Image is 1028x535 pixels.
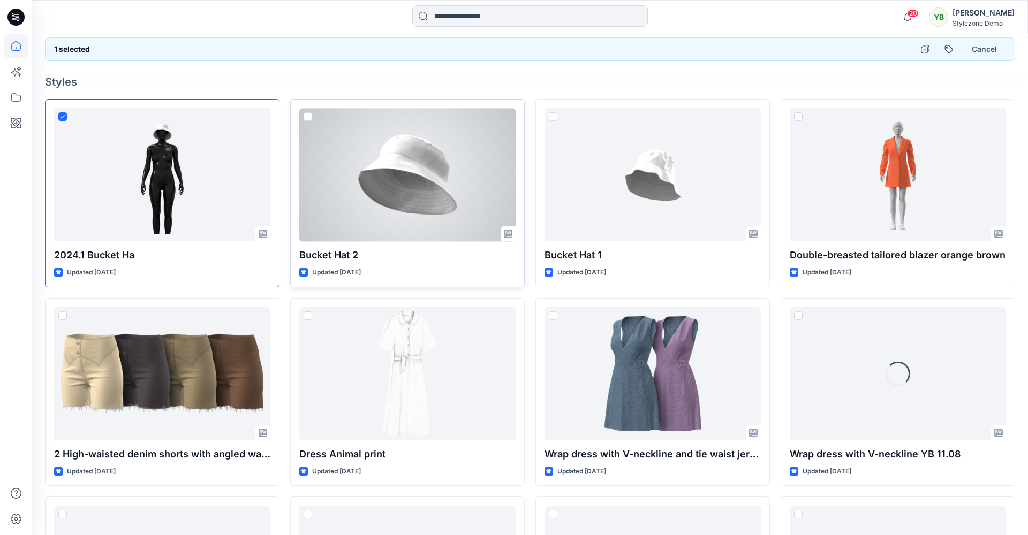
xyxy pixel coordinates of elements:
div: Stylezone Demo [953,19,1015,27]
div: [PERSON_NAME] [953,6,1015,19]
p: Wrap dress with V-neckline YB 11.08 [790,447,1006,462]
p: Updated [DATE] [803,466,851,477]
p: Updated [DATE] [312,466,361,477]
p: Dress Animal print [299,447,516,462]
p: Updated [DATE] [67,466,116,477]
h6: 1 selected [54,43,90,56]
button: Cancel [963,40,1006,59]
p: Updated [DATE] [557,267,606,278]
div: YB [929,7,948,27]
p: Updated [DATE] [557,466,606,477]
p: Wrap dress with V-neckline and tie waist jersey 2 colorways [545,447,761,462]
p: Bucket Hat 1 [545,248,761,263]
p: Updated [DATE] [312,267,361,278]
p: Double-breasted tailored blazer orange brown [790,248,1006,263]
span: 20 [907,9,919,18]
p: Updated [DATE] [803,267,851,278]
h4: Styles [45,75,1015,88]
p: 2 High-waisted denim shorts with angled waistband and raw hem [54,447,270,462]
p: Updated [DATE] [67,267,116,278]
p: Bucket Hat 2 [299,248,516,263]
p: 2024.1 Bucket Ha [54,248,270,263]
